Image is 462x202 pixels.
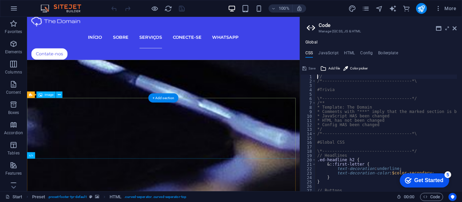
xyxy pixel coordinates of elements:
div: 1 [300,75,316,79]
button: Usercentrics [448,193,457,201]
div: 18 [300,149,316,153]
div: 5 [50,1,57,8]
i: This element is a customizable preset [89,195,92,199]
h4: HTML [344,51,355,58]
span: Color picker [350,64,368,73]
div: 4 [300,88,316,92]
div: 11 [300,118,316,123]
div: 24 [300,175,316,180]
p: Elements [5,49,22,55]
button: text_generator [389,4,397,12]
span: Add file [328,64,340,73]
p: Tables [7,150,20,156]
i: This element contains a background [95,195,99,199]
img: Editor Logo [39,4,90,12]
h4: Boilerplate [378,51,398,58]
div: 9 [300,110,316,114]
button: More [432,3,459,14]
button: pages [362,4,370,12]
i: Commerce [402,5,410,12]
i: Navigator [375,5,383,12]
h2: Code [319,22,457,28]
div: 20 [300,158,316,162]
div: 16 [300,140,316,145]
div: 21 [300,162,316,167]
span: Click to select. Double-click to edit [32,193,45,201]
p: Boxes [8,110,19,115]
div: 5 [300,92,316,96]
span: : [409,194,410,199]
div: 3 [300,83,316,88]
h6: 100% [279,4,290,12]
div: 12 [300,123,316,127]
div: 2 [300,79,316,83]
p: Content [6,90,21,95]
span: 00 00 [404,193,414,201]
i: AI Writer [389,5,397,12]
div: 7 [300,101,316,105]
button: Code [420,193,443,201]
button: design [348,4,356,12]
p: Favorites [5,29,22,34]
div: 23 [300,171,316,175]
h4: Config [360,51,373,58]
div: + Add section [148,93,179,103]
div: 25 [300,180,316,184]
p: Features [5,171,22,176]
span: . curved-seperator .curved-seperator-top [124,193,186,201]
div: 13 [300,127,316,132]
a: Click to cancel selection. Double-click to open Pages [5,193,22,201]
div: 15 [300,136,316,140]
i: Pages (Ctrl+Alt+S) [362,5,370,12]
i: Design (Ctrl+Alt+Y) [348,5,356,12]
div: 6 [300,96,316,101]
div: 22 [300,167,316,171]
i: Reload page [164,5,172,12]
span: Image [45,93,54,97]
h4: JavaScript [318,51,338,58]
span: . preset-footer-tyr-default [48,193,86,201]
i: Publish [417,5,425,12]
button: reload [164,4,172,12]
nav: breadcrumb [32,193,186,201]
i: On resize automatically adjust zoom level to fit chosen device. [296,5,302,11]
div: 10 [300,114,316,118]
p: Columns [5,69,22,75]
h4: Global [305,40,318,45]
button: Color picker [342,64,369,73]
button: Click here to leave preview mode and continue editing [151,4,159,12]
div: 19 [300,153,316,158]
span: Click to select. Double-click to edit [110,193,121,201]
button: 100% [269,4,293,12]
div: 27 [300,189,316,193]
div: Get Started [20,7,49,13]
button: Add file [319,64,341,73]
button: navigator [375,4,384,12]
h3: Manage (S)CSS, JS & HTML [319,28,443,34]
div: Get Started 5 items remaining, 0% complete [5,3,55,18]
h6: Session time [397,193,415,201]
span: More [435,5,456,12]
div: 17 [300,145,316,149]
p: Accordion [4,130,23,136]
div: 26 [300,184,316,189]
h4: CSS [305,51,313,58]
div: 14 [300,132,316,136]
button: commerce [402,4,411,12]
div: 8 [300,105,316,110]
span: Code [423,193,440,201]
button: publish [416,3,427,14]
